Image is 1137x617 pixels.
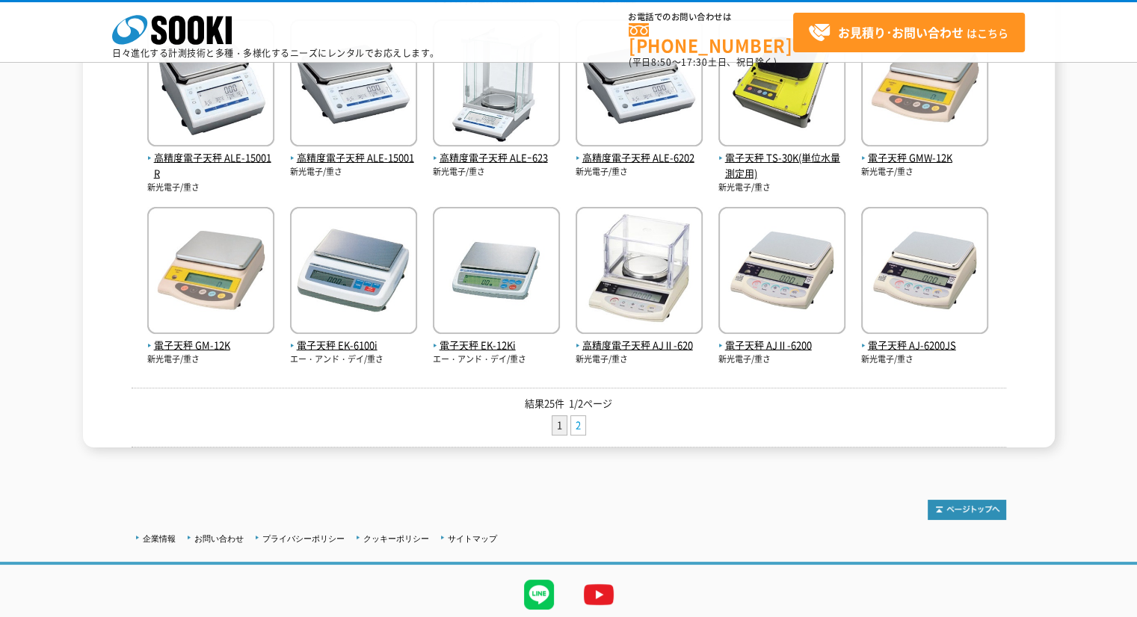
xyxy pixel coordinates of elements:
[629,55,777,69] span: (平日 ～ 土日、祝日除く)
[147,338,274,353] span: 電子天秤 GM-12K
[433,135,560,167] a: 高精度電子天秤 ALEｰ623
[433,166,560,179] p: 新光電子/重さ
[718,135,845,182] a: 電子天秤 TS-30K(単位水量測定用)
[433,207,560,338] img: EK-12Ki
[290,135,417,167] a: 高精度電子天秤 ALE-15001
[861,207,988,338] img: AJ-6200JS
[290,19,417,150] img: ALE-15001
[861,323,988,354] a: 電子天秤 AJ-6200JS
[571,416,585,435] a: 2
[718,182,845,194] p: 新光電子/重さ
[793,13,1025,52] a: お見積り･お問い合わせはこちら
[861,338,988,353] span: 電子天秤 AJ-6200JS
[629,23,793,54] a: [PHONE_NUMBER]
[718,323,845,354] a: 電子天秤 AJⅡ-6200
[838,23,964,41] strong: お見積り･お問い合わせ
[629,13,793,22] span: お電話でのお問い合わせは
[861,150,988,166] span: 電子天秤 GMW-12K
[433,150,560,166] span: 高精度電子天秤 ALEｰ623
[718,338,845,353] span: 電子天秤 AJⅡ-6200
[132,396,1006,412] p: 結果25件 1/2ページ
[651,55,672,69] span: 8:50
[147,323,274,354] a: 電子天秤 GM-12K
[576,207,703,338] img: AJⅡ-620
[808,22,1008,44] span: はこちら
[718,353,845,366] p: 新光電子/重さ
[194,534,244,543] a: お問い合わせ
[433,19,560,150] img: ALEｰ623
[718,19,845,150] img: TS-30K(単位水量測定用)
[290,166,417,179] p: 新光電子/重さ
[576,19,703,150] img: ALE-6202
[433,323,560,354] a: 電子天秤 EK-12Ki
[143,534,176,543] a: 企業情報
[448,534,497,543] a: サイトマップ
[576,353,703,366] p: 新光電子/重さ
[718,150,845,182] span: 電子天秤 TS-30K(単位水量測定用)
[928,500,1006,520] img: トップページへ
[576,150,703,166] span: 高精度電子天秤 ALE-6202
[290,353,417,366] p: エー・アンド・デイ/重さ
[433,338,560,353] span: 電子天秤 EK-12Ki
[576,135,703,167] a: 高精度電子天秤 ALE-6202
[147,19,274,150] img: ALE-15001R
[147,135,274,182] a: 高精度電子天秤 ALE-15001R
[112,49,440,58] p: 日々進化する計測技術と多種・多様化するニーズにレンタルでお応えします。
[290,150,417,166] span: 高精度電子天秤 ALE-15001
[290,207,417,338] img: EK-6100i
[861,353,988,366] p: 新光電子/重さ
[363,534,429,543] a: クッキーポリシー
[576,323,703,354] a: 高精度電子天秤 AJⅡ-620
[861,19,988,150] img: GMW-12K
[552,415,567,435] li: 1
[262,534,345,543] a: プライバシーポリシー
[576,166,703,179] p: 新光電子/重さ
[861,135,988,167] a: 電子天秤 GMW-12K
[147,150,274,182] span: 高精度電子天秤 ALE-15001R
[147,353,274,366] p: 新光電子/重さ
[861,166,988,179] p: 新光電子/重さ
[147,207,274,338] img: GM-12K
[681,55,708,69] span: 17:30
[147,182,274,194] p: 新光電子/重さ
[576,338,703,353] span: 高精度電子天秤 AJⅡ-620
[290,323,417,354] a: 電子天秤 EK-6100i
[718,207,845,338] img: AJⅡ-6200
[433,353,560,366] p: エー・アンド・デイ/重さ
[290,338,417,353] span: 電子天秤 EK-6100i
